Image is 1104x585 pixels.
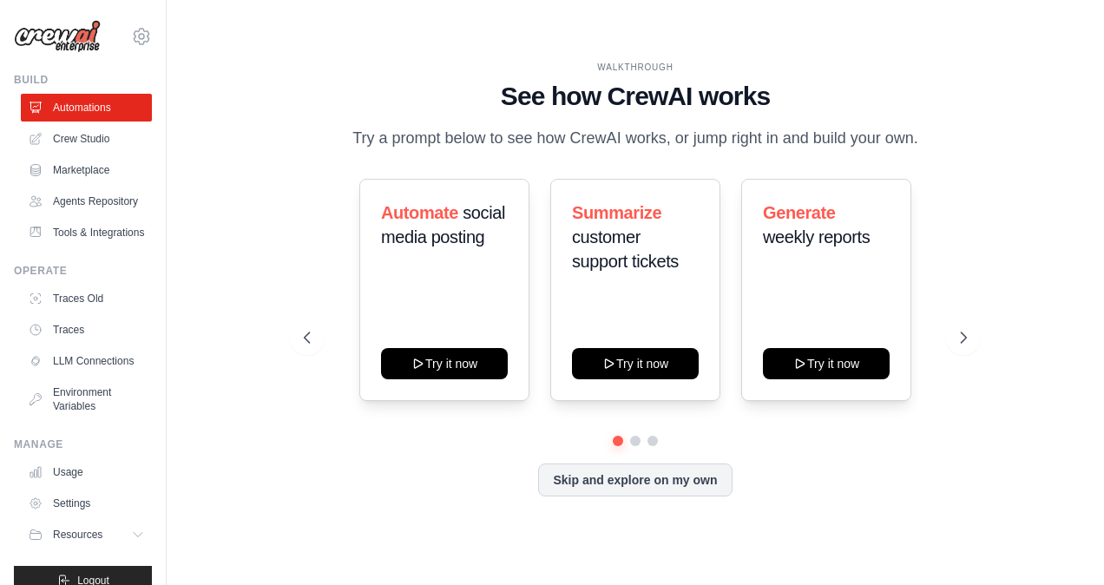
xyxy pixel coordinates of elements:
span: Resources [53,528,102,542]
p: Try a prompt below to see how CrewAI works, or jump right in and build your own. [344,126,927,151]
button: Skip and explore on my own [538,463,732,496]
a: Marketplace [21,156,152,184]
a: Settings [21,490,152,517]
a: Traces [21,316,152,344]
a: Usage [21,458,152,486]
img: Logo [14,20,101,53]
span: customer support tickets [572,227,679,271]
button: Try it now [572,348,699,379]
div: Manage [14,437,152,451]
div: Operate [14,264,152,278]
div: Build [14,73,152,87]
button: Try it now [381,348,508,379]
button: Resources [21,521,152,549]
a: Automations [21,94,152,122]
span: Generate [763,203,836,222]
button: Try it now [763,348,890,379]
div: WALKTHROUGH [304,61,968,74]
span: Automate [381,203,458,222]
a: Traces Old [21,285,152,312]
a: Agents Repository [21,187,152,215]
h1: See how CrewAI works [304,81,968,112]
span: Summarize [572,203,661,222]
a: LLM Connections [21,347,152,375]
span: social media posting [381,203,505,246]
a: Crew Studio [21,125,152,153]
a: Environment Variables [21,378,152,420]
iframe: Chat Widget [1017,502,1104,585]
span: weekly reports [763,227,870,246]
a: Tools & Integrations [21,219,152,246]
